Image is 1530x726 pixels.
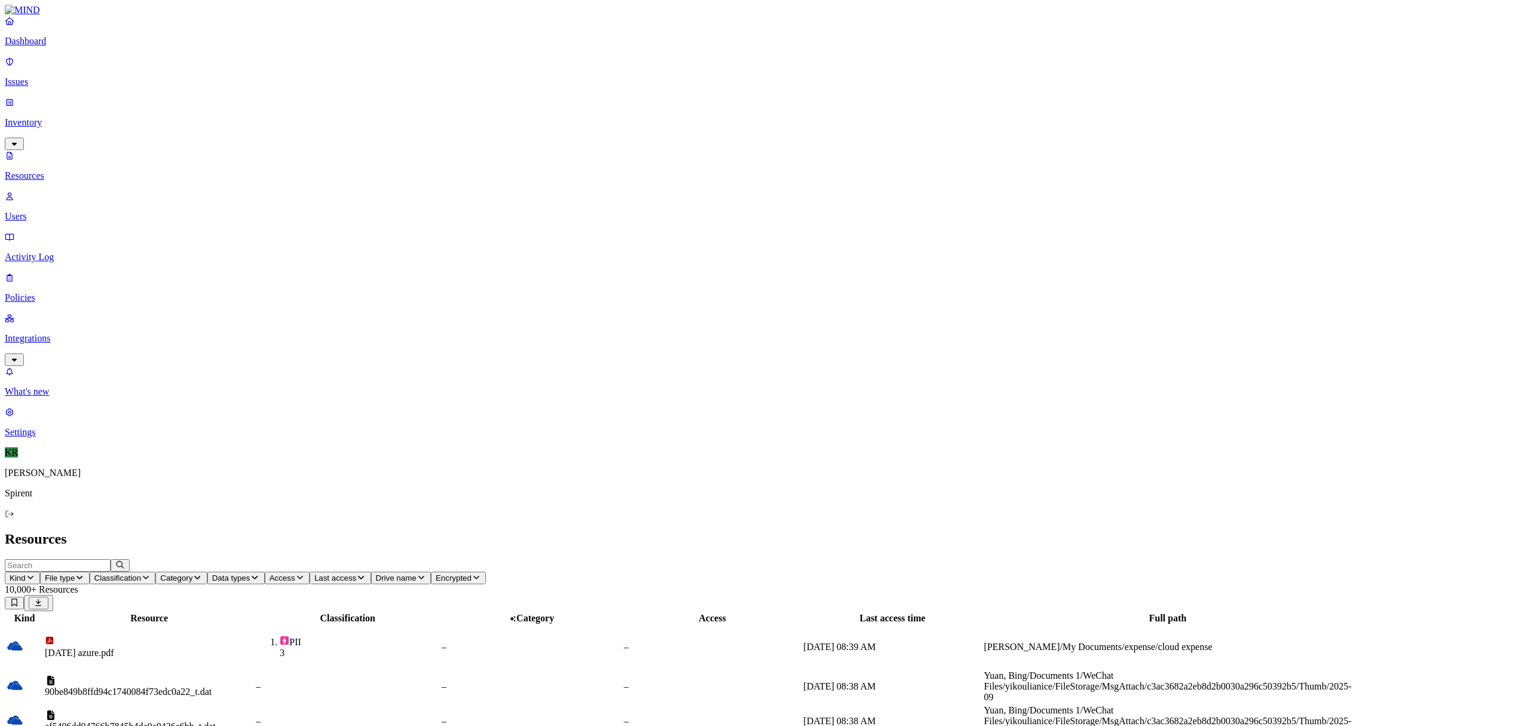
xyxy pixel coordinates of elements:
[5,292,1525,303] p: Policies
[5,468,1525,478] p: [PERSON_NAME]
[5,191,1525,222] a: Users
[624,613,801,624] div: Access
[5,231,1525,263] a: Activity Log
[5,56,1525,87] a: Issues
[45,613,253,624] div: Resource
[5,386,1525,397] p: What's new
[5,447,18,457] span: KR
[376,574,417,582] span: Drive name
[5,272,1525,303] a: Policies
[280,648,439,658] div: 3
[45,636,54,645] img: adobe-pdf
[436,574,472,582] span: Encrypted
[624,642,629,652] span: –
[5,427,1525,438] p: Settings
[984,642,1351,652] div: [PERSON_NAME]/My Documents/expense/cloud expense
[5,313,1525,364] a: Integrations
[314,574,356,582] span: Last access
[442,681,446,691] span: –
[5,36,1525,47] p: Dashboard
[5,333,1525,344] p: Integrations
[5,366,1525,397] a: What's new
[984,670,1351,703] div: Yuan, Bing/Documents 1/WeChat Files/yikoulianice/FileStorage/MsgAttach/c3ac3682a2eb8d2b0030a296c5...
[803,716,876,726] span: [DATE] 08:38 AM
[5,584,78,594] span: 10,000+ Resources
[256,716,261,726] span: –
[5,170,1525,181] p: Resources
[624,716,629,726] span: –
[5,488,1525,499] p: Spirent
[256,681,261,691] span: –
[5,97,1525,148] a: Inventory
[5,117,1525,128] p: Inventory
[5,5,1525,16] a: MIND
[10,574,26,582] span: Kind
[94,574,142,582] span: Classification
[5,150,1525,181] a: Resources
[280,636,289,645] img: pii
[160,574,192,582] span: Category
[442,642,446,652] span: –
[516,613,554,623] span: Category
[270,574,295,582] span: Access
[5,252,1525,263] p: Activity Log
[5,77,1525,87] p: Issues
[5,559,111,572] input: Search
[5,531,1525,547] h2: Resources
[212,574,250,582] span: Data types
[7,677,23,694] img: onedrive
[7,613,42,624] div: Kind
[803,642,876,652] span: [DATE] 08:39 AM
[45,574,75,582] span: File type
[280,636,439,648] div: PII
[45,648,253,658] div: [DATE] azure.pdf
[5,407,1525,438] a: Settings
[624,681,629,691] span: –
[803,681,876,691] span: [DATE] 08:38 AM
[5,16,1525,47] a: Dashboard
[7,637,23,654] img: onedrive
[5,211,1525,222] p: Users
[984,613,1351,624] div: Full path
[5,5,40,16] img: MIND
[45,687,253,697] div: 90be849b8ffd94c1740084f73edc0a22_t.dat
[256,613,439,624] div: Classification
[442,716,446,726] span: –
[803,613,981,624] div: Last access time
